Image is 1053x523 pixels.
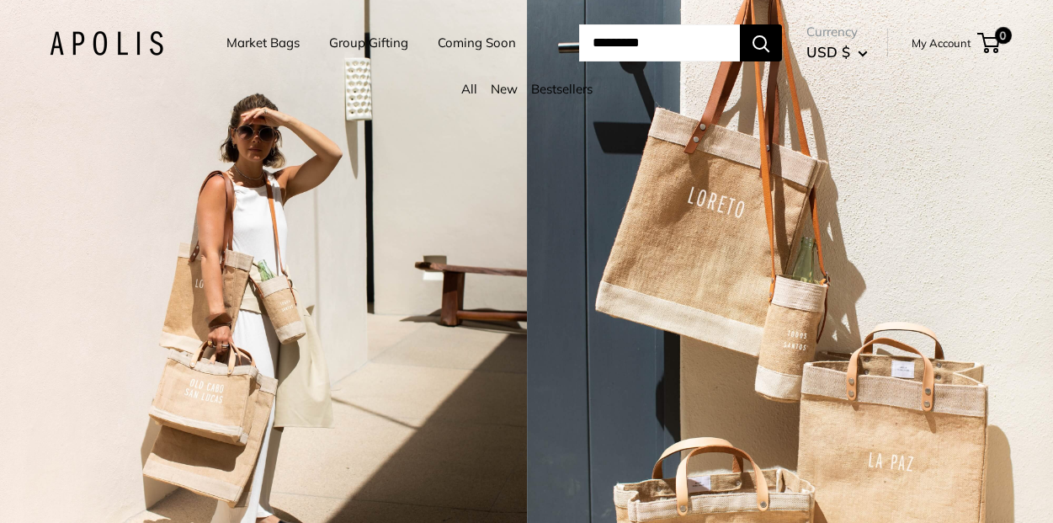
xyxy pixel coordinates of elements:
span: USD $ [806,43,850,61]
span: Currency [806,20,868,44]
a: Market Bags [226,31,300,55]
button: Search [740,24,782,61]
a: Bestsellers [531,81,593,97]
a: 0 [979,33,1000,53]
a: All [461,81,477,97]
a: Group Gifting [329,31,408,55]
img: Apolis [50,31,163,56]
a: New [491,81,518,97]
a: Coming Soon [438,31,516,55]
button: USD $ [806,39,868,66]
a: My Account [912,33,971,53]
input: Search... [579,24,740,61]
span: 0 [995,27,1012,44]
